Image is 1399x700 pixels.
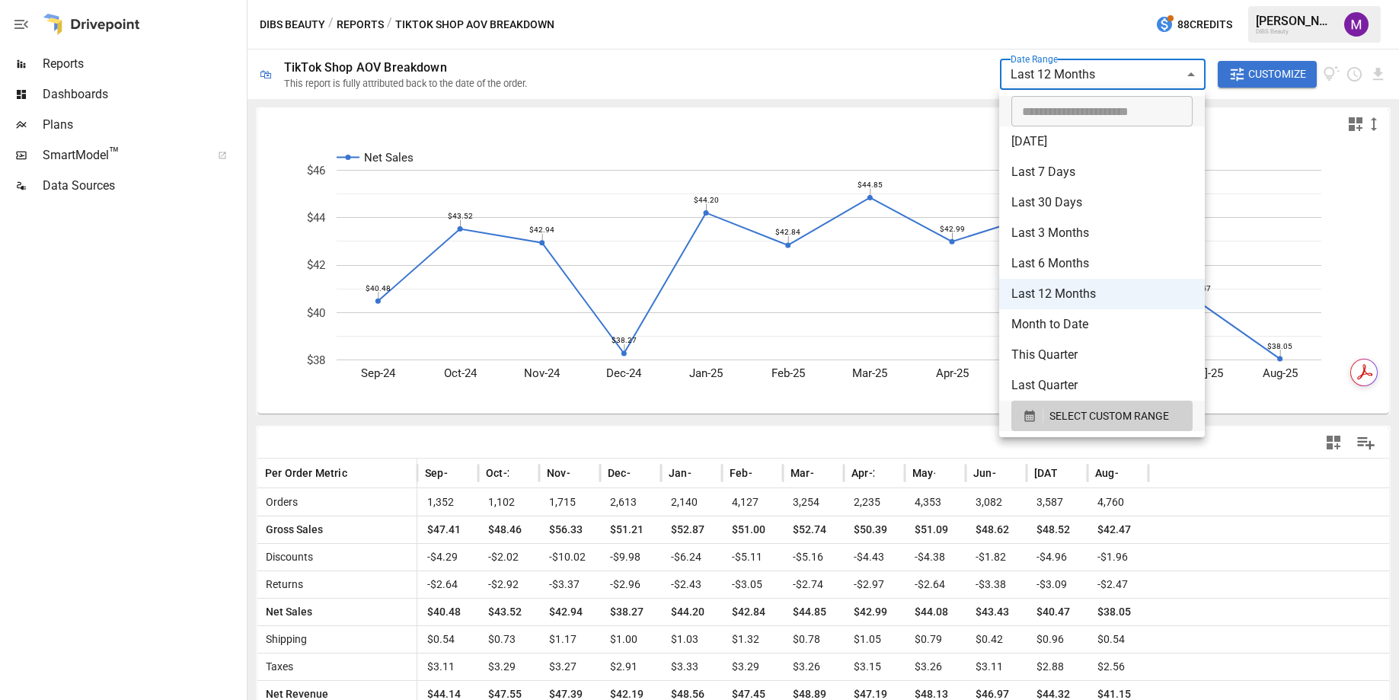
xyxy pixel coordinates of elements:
[999,126,1205,157] li: [DATE]
[999,370,1205,401] li: Last Quarter
[999,157,1205,187] li: Last 7 Days
[999,248,1205,279] li: Last 6 Months
[999,309,1205,340] li: Month to Date
[1011,401,1193,431] button: SELECT CUSTOM RANGE
[1049,407,1169,426] span: SELECT CUSTOM RANGE
[999,279,1205,309] li: Last 12 Months
[999,218,1205,248] li: Last 3 Months
[999,187,1205,218] li: Last 30 Days
[999,340,1205,370] li: This Quarter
